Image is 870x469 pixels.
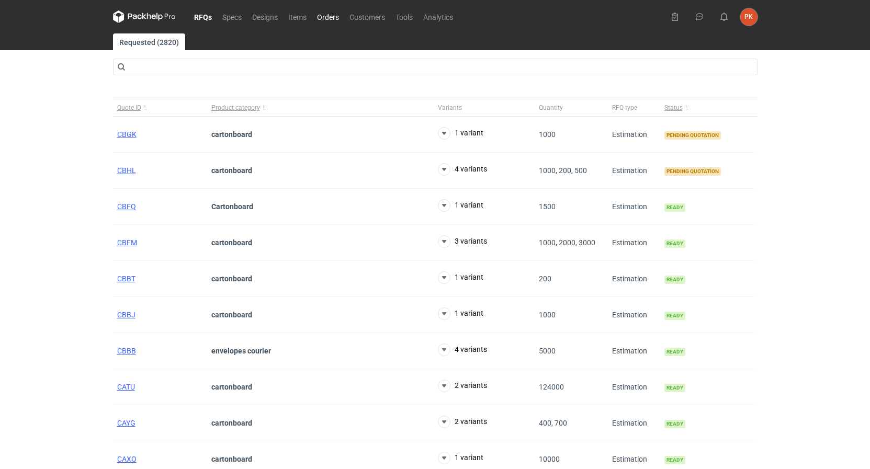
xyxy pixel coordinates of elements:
span: RFQ type [612,104,637,112]
button: 1 variant [438,307,483,320]
strong: cartonboard [211,419,252,427]
a: CATU [117,383,135,391]
button: 2 variants [438,416,487,428]
span: Ready [664,203,685,212]
span: Ready [664,384,685,392]
button: Product category [207,99,434,116]
a: Specs [217,10,247,23]
a: CBFQ [117,202,136,211]
span: 1000, 2000, 3000 [539,238,595,247]
div: Estimation [608,225,660,261]
span: 1500 [539,202,556,211]
strong: envelopes courier [211,347,271,355]
span: 124000 [539,383,564,391]
button: 1 variant [438,127,483,140]
span: Ready [664,348,685,356]
button: 1 variant [438,271,483,284]
a: Requested (2820) [113,33,185,50]
strong: cartonboard [211,274,252,283]
span: Status [664,104,683,112]
div: Estimation [608,261,660,297]
button: 3 variants [438,235,487,248]
button: Status [660,99,754,116]
div: Estimation [608,297,660,333]
button: PK [740,8,758,26]
span: Variants [438,104,462,112]
a: Tools [390,10,418,23]
a: Customers [344,10,390,23]
a: CBGK [117,130,137,139]
a: Items [283,10,312,23]
div: Estimation [608,333,660,369]
button: 4 variants [438,344,487,356]
a: CBFM [117,238,137,247]
a: CAXO [117,455,137,463]
span: Quote ID [117,104,141,112]
div: Estimation [608,189,660,225]
a: CBHL [117,166,136,175]
strong: cartonboard [211,130,252,139]
span: Ready [664,312,685,320]
span: Product category [211,104,260,112]
span: Ready [664,276,685,284]
button: 1 variant [438,199,483,212]
button: 4 variants [438,163,487,176]
span: Pending quotation [664,131,721,140]
a: Analytics [418,10,458,23]
button: 1 variant [438,452,483,464]
a: Designs [247,10,283,23]
a: Orders [312,10,344,23]
span: Quantity [539,104,563,112]
span: 1000 [539,130,556,139]
span: 1000 [539,311,556,319]
span: 5000 [539,347,556,355]
button: 2 variants [438,380,487,392]
a: RFQs [189,10,217,23]
span: Ready [664,239,685,248]
div: Paulina Kempara [740,8,758,26]
strong: cartonboard [211,166,252,175]
strong: cartonboard [211,311,252,319]
span: Pending quotation [664,167,721,176]
a: CBBT [117,274,135,283]
strong: cartonboard [211,383,252,391]
a: CBBB [117,347,136,355]
a: CBBJ [117,311,135,319]
span: 400, 700 [539,419,567,427]
strong: Cartonboard [211,202,253,211]
button: Quote ID [113,99,207,116]
div: Estimation [608,405,660,441]
span: Ready [664,456,685,464]
div: Estimation [608,369,660,405]
span: Ready [664,420,685,428]
strong: cartonboard [211,455,252,463]
div: Estimation [608,117,660,153]
div: Estimation [608,153,660,189]
span: 200 [539,274,551,283]
svg: Packhelp Pro [113,10,176,23]
a: CAYG [117,419,135,427]
span: 1000, 200, 500 [539,166,587,175]
span: 10000 [539,455,560,463]
strong: cartonboard [211,238,252,247]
